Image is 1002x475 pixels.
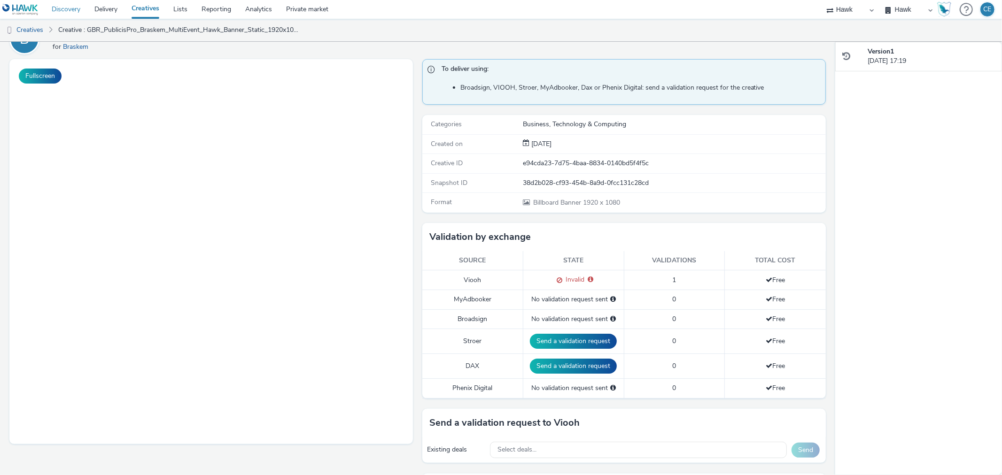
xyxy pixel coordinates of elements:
button: Send [792,443,820,458]
td: Phenix Digital [422,379,523,398]
span: Created on [431,139,463,148]
img: dooh [5,26,14,35]
td: Broadsign [422,309,523,329]
th: Source [422,251,523,270]
span: Select deals... [497,446,536,454]
a: B [9,35,43,44]
span: To deliver using: [442,64,816,77]
td: DAX [422,354,523,379]
th: Total cost [725,251,826,270]
span: 1920 x 1080 [532,198,620,207]
h3: Validation by exchange [429,230,531,244]
div: Existing deals [427,445,485,454]
td: Stroer [422,329,523,354]
div: [DATE] 17:19 [868,47,994,66]
span: Free [766,276,785,284]
div: No validation request sent [528,314,619,324]
a: Braskem [63,42,92,51]
span: Format [431,198,452,207]
div: Please select a deal below and click on Send to send a validation request to MyAdbooker. [610,295,616,304]
span: Free [766,314,785,323]
span: Categories [431,120,462,129]
a: Hawk Academy [937,2,955,17]
td: MyAdbooker [422,290,523,309]
span: Billboard Banner [533,198,583,207]
li: Broadsign, VIOOH, Stroer, MyAdbooker, Dax or Phenix Digital: send a validation request for the cr... [460,83,821,92]
span: Free [766,361,785,370]
div: Creation 01 September 2025, 10:52 [529,139,551,149]
th: State [523,251,624,270]
span: 0 [672,337,676,345]
span: 0 [672,295,676,304]
h3: Send a validation request to Viooh [429,416,580,430]
span: 0 [672,383,676,392]
span: Free [766,295,785,304]
div: No validation request sent [528,295,619,304]
span: [DATE] [529,139,551,148]
strong: Version 1 [868,47,894,56]
span: 1 [672,276,676,284]
div: Business, Technology & Computing [523,120,824,129]
button: Send a validation request [530,334,617,349]
span: Invalid [562,275,584,284]
div: Please select a deal below and click on Send to send a validation request to Phenix Digital. [610,383,616,393]
img: Hawk Academy [937,2,951,17]
div: e94cda23-7d75-4baa-8834-0140bd5f4f5c [523,159,824,168]
div: CE [984,2,992,16]
button: Send a validation request [530,359,617,374]
span: 0 [672,314,676,323]
span: Creative ID [431,159,463,168]
a: Creative : GBR_PublicisPro_Braskem_MultiEvent_Hawk_Banner_Static_1920x1080_20250901 ; Japan_Bottle [54,19,304,41]
span: Free [766,383,785,392]
span: 0 [672,361,676,370]
td: Viooh [422,270,523,290]
th: Validations [624,251,725,270]
div: Please select a deal below and click on Send to send a validation request to Broadsign. [610,314,616,324]
span: for [53,42,63,51]
span: Free [766,337,785,345]
div: 38d2b028-cf93-454b-8a9d-0fcc131c28cd [523,178,824,188]
button: Fullscreen [19,69,62,84]
img: undefined Logo [2,4,39,15]
div: No validation request sent [528,383,619,393]
span: Snapshot ID [431,178,467,187]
